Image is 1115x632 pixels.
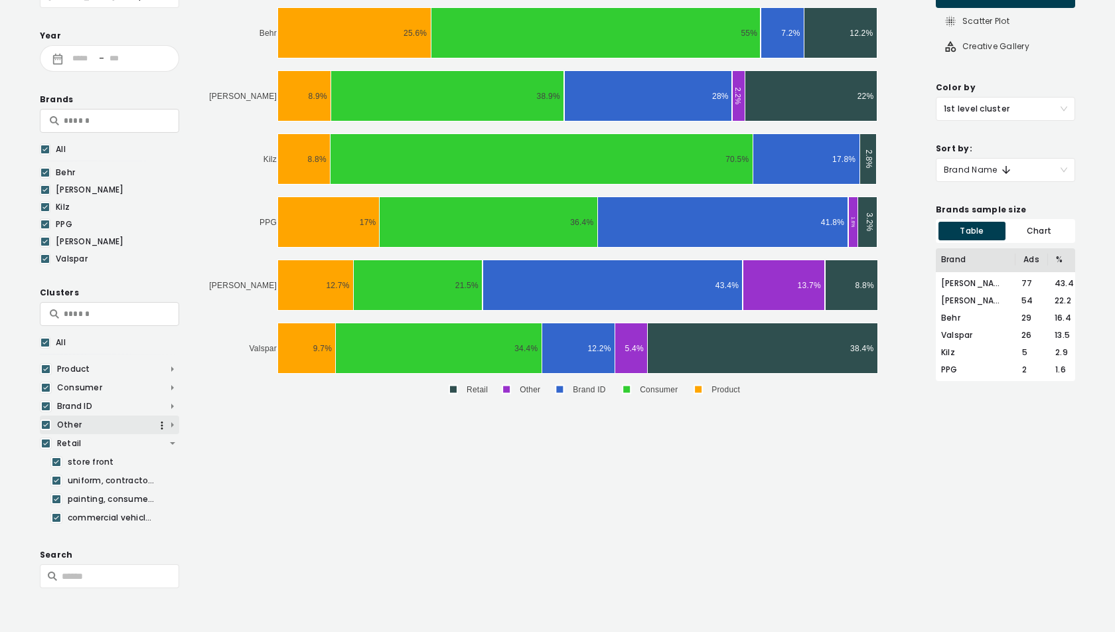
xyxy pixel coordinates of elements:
div: commercial vehicle, contractors [50,509,179,527]
div: commercial vehicle, contractors [68,512,157,524]
span: 1st level cluster [944,98,1067,120]
div: store front [68,456,157,468]
div: Retail [57,437,156,449]
div: Sort by: [936,142,1075,155]
div: painting, consumer, contractors [50,490,179,509]
div: 43.4 [1047,277,1070,289]
div: Consumer [40,378,179,397]
div: Product [57,363,156,375]
div: Behr [56,167,172,179]
div: Brand Name [944,164,997,176]
div: painting, consumer, contractors [68,493,157,505]
img: arrow_drop_down_open-b7514784.svg [166,400,179,413]
div: 54 [1013,295,1047,307]
div: % [1048,254,1070,266]
div: 77 [1013,277,1047,289]
div: 1.6 [1047,364,1070,376]
div: Color by [936,81,1075,94]
div: Search [40,548,179,562]
div: 29 [1013,312,1047,324]
div: [PERSON_NAME] [56,184,172,196]
div: Valspar [941,329,1013,341]
img: arrow_drop_down_open-b7514784.svg [166,362,179,376]
div: Other [40,416,179,434]
div: Behr [941,312,1013,324]
div: Clusters [40,286,179,299]
div: Brand ID [57,400,156,412]
img: arrow_drop_down_open-b7514784.svg [166,381,179,394]
div: 5 [1014,347,1048,358]
div: uniform, contractors, interiors [50,471,179,490]
div: Kilz [56,201,172,213]
div: Brands [40,93,179,106]
div: [PERSON_NAME] [941,295,1013,307]
div: store front [50,453,179,471]
div: [PERSON_NAME] [56,236,172,248]
div: Retail [40,434,179,453]
div: 2.9 [1047,347,1070,358]
div: Kilz [941,347,1014,358]
div: Other [57,419,155,431]
div: Consumer [57,382,156,394]
div: 2 [1014,364,1048,376]
div: All [56,337,172,349]
div: Product [40,360,179,378]
div: Valspar [56,253,172,265]
div: - [94,54,110,63]
div: 26 [1013,329,1047,341]
div: 13.5 [1047,329,1070,341]
div: Ads [1015,254,1048,266]
div: Brand [941,254,1015,266]
div: All [56,143,172,155]
div: 16.4 [1047,312,1070,324]
div: [PERSON_NAME] [941,277,1013,289]
div: Chart [1005,222,1073,240]
div: Creative Gallery [944,40,1029,53]
div: Brands sample size [936,203,1075,216]
div: 22.2 [1047,295,1070,307]
div: Year [40,29,179,42]
div: uniform, contractors, interiors [68,475,157,487]
div: Brand ID [40,397,179,416]
div: PPG [941,364,1014,376]
img: arrow_drop_down-cd8b5fdd.svg [166,437,179,450]
img: arrow_drop_down_open-b7514784.svg [166,418,179,432]
div: Table [938,222,1005,240]
div: Scatter Plot [944,15,1009,28]
div: PPG [56,218,172,230]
